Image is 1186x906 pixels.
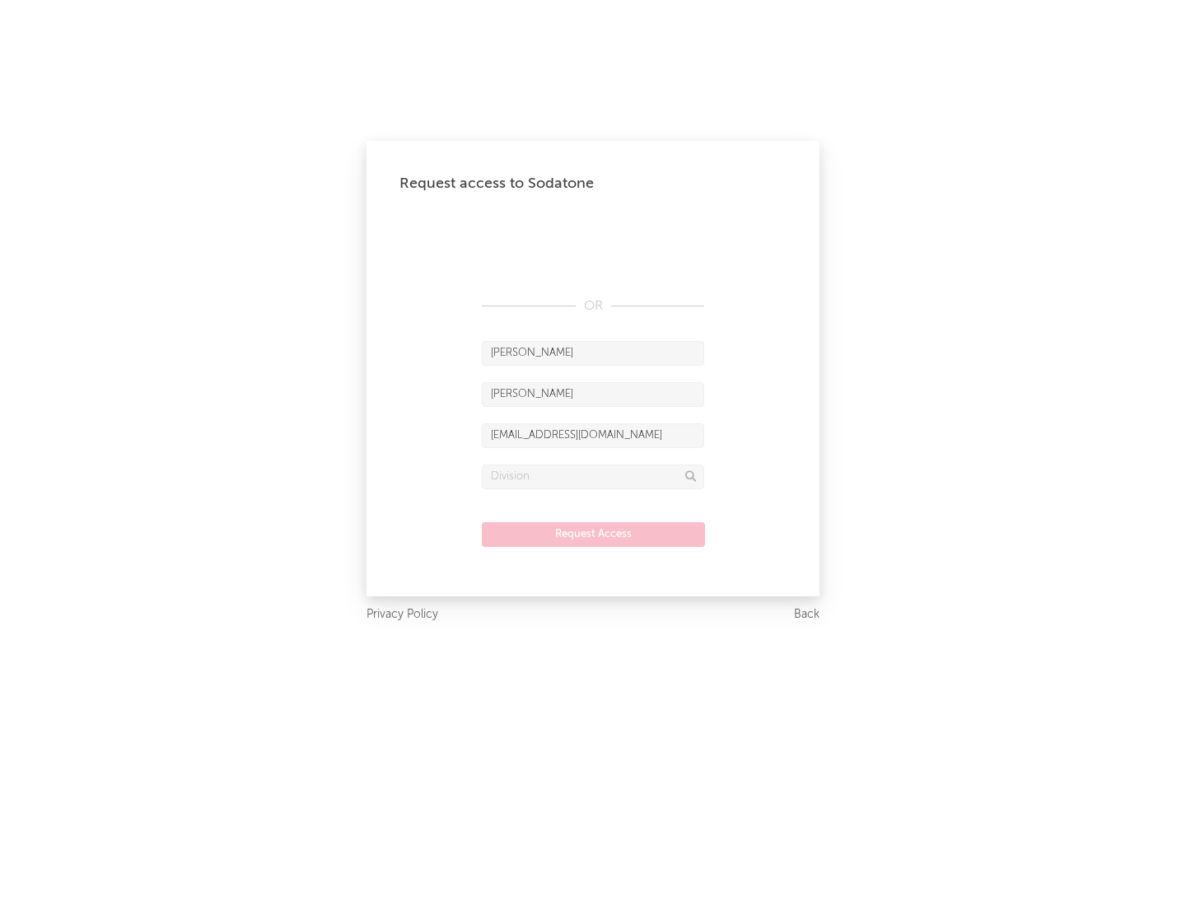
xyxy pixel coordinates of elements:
input: Email [482,423,704,448]
input: Division [482,465,704,489]
a: Privacy Policy [367,605,438,625]
div: OR [482,297,704,316]
div: Request access to Sodatone [399,174,787,194]
input: Last Name [482,382,704,407]
input: First Name [482,341,704,366]
button: Request Access [482,522,705,547]
a: Back [794,605,819,625]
